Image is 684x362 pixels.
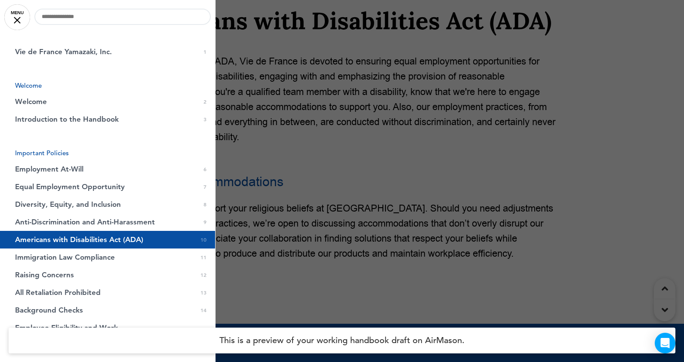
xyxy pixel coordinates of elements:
[203,48,206,55] span: 1
[200,289,206,296] span: 13
[200,271,206,279] span: 12
[200,254,206,261] span: 11
[4,4,30,30] a: MENU
[15,254,115,261] span: Immigration Law Compliance
[15,218,155,226] span: Anti-Discrimination and Anti-Harassment
[203,201,206,208] span: 8
[15,271,74,279] span: Raising Concerns
[15,289,101,296] span: All Retaliation Prohibited
[15,201,121,208] span: Diversity, Equity, and Inclusion
[203,166,206,173] span: 6
[655,333,675,353] div: Open Intercom Messenger
[203,183,206,190] span: 7
[200,236,206,243] span: 10
[15,98,47,105] span: Welcome
[15,236,143,243] span: Americans with Disabilities Act (ADA)
[203,116,206,123] span: 3
[15,324,157,339] span: Employee Eligibility and Work Authorization
[9,328,675,353] h4: This is a preview of your working handbook draft on AirMason.
[203,218,206,226] span: 9
[15,166,83,173] span: Employment At-Will
[200,307,206,314] span: 14
[15,183,125,190] span: Equal Employment Opportunity
[15,48,112,55] span: Vie de France Yamazaki, Inc.
[203,98,206,105] span: 2
[15,116,119,123] span: Introduction to the Handbook
[15,307,83,314] span: Background Checks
